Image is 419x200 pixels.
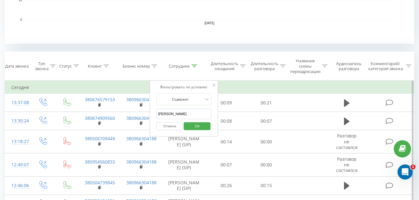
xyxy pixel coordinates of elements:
div: Дата звонка [5,64,29,69]
a: 380966304188 [126,115,157,121]
div: Длительность ожидания [211,61,238,72]
a: 380966304188 [126,180,157,186]
span: Разговор не состоялся [336,133,358,150]
text: 0 [20,18,22,21]
td: 00:21 [246,94,286,112]
div: Название схемы переадресации [290,58,320,74]
button: Отмена [156,122,183,130]
button: OK [184,122,211,130]
a: 380506709449 [85,136,115,142]
text: [DATE] [204,22,215,25]
a: 380966304188 [126,159,157,165]
td: Сегодня [5,81,414,94]
span: 1 [410,164,416,169]
div: Тип звонка [35,61,49,72]
td: 00:09 [206,94,246,112]
a: 380504739845 [85,180,115,186]
td: 00:07 [246,112,286,130]
td: [PERSON_NAME] (SIP) [162,130,206,153]
div: 13:37:08 [11,97,24,109]
a: 380966304188 [126,136,157,142]
div: 12:46:06 [11,180,24,192]
a: 380676579153 [85,97,115,103]
div: 13:18:27 [11,136,24,148]
div: Длительность разговора [251,61,278,72]
div: 12:49:07 [11,159,24,171]
input: Введите значение [156,108,212,119]
div: Сотрудник [169,64,190,69]
a: 380966304188 [126,97,157,103]
span: OK [188,121,206,131]
td: [PERSON_NAME] (SIP) [162,176,206,195]
a: 380954560833 [85,159,115,165]
div: Статус [59,64,72,69]
span: Разговор не состоялся [336,156,358,173]
div: Бизнес номер [123,64,150,69]
td: 00:26 [206,176,246,195]
div: Клиент [88,64,102,69]
td: 00:07 [206,153,246,176]
div: 13:30:24 [11,115,24,127]
div: Комментарий/категория звонка [367,61,404,72]
td: 00:15 [246,176,286,195]
div: Аудиозапись разговора [333,61,364,72]
div: Фильтровать по условию [156,84,212,90]
td: 00:14 [206,130,246,153]
td: 00:00 [246,153,286,176]
a: 380674909560 [85,115,115,121]
td: 00:08 [206,112,246,130]
td: 00:00 [246,130,286,153]
iframe: Intercom live chat [398,164,413,180]
td: [PERSON_NAME] (SIP) [162,153,206,176]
